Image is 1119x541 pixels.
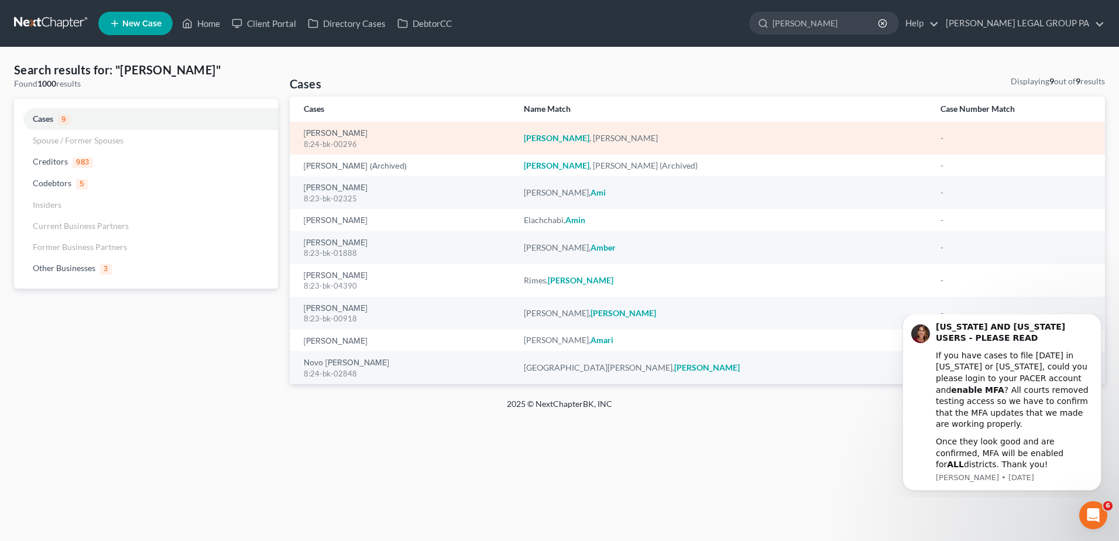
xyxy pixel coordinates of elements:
[33,263,95,273] span: Other Businesses
[14,108,278,130] a: Cases9
[290,76,321,92] h4: Cases
[51,7,208,156] div: Message content
[524,242,922,254] div: [PERSON_NAME],
[33,221,129,231] span: Current Business Partners
[304,313,505,324] div: 8:23-bk-00918
[76,179,88,190] span: 5
[940,187,1091,198] div: -
[14,173,278,194] a: Codebtors5
[290,97,514,122] th: Cases
[14,237,278,258] a: Former Business Partners
[548,275,613,285] em: [PERSON_NAME]
[302,13,392,34] a: Directory Cases
[524,133,589,143] em: [PERSON_NAME]
[1076,76,1080,86] strong: 9
[940,242,1091,254] div: -
[33,200,61,210] span: Insiders
[940,275,1091,286] div: -
[304,129,368,138] a: [PERSON_NAME]
[37,78,56,88] strong: 1000
[33,156,68,166] span: Creditors
[33,242,127,252] span: Former Business Partners
[1049,76,1054,86] strong: 9
[73,157,93,168] span: 983
[304,193,505,204] div: 8:23-bk-02325
[122,19,162,28] span: New Case
[304,368,505,379] div: 8:24-bk-02848
[524,362,922,374] div: [GEOGRAPHIC_DATA][PERSON_NAME],
[1079,501,1107,529] iframe: Intercom live chat
[514,97,931,122] th: Name Match
[304,359,389,367] a: Novo [PERSON_NAME]
[14,194,278,215] a: Insiders
[51,36,208,116] div: If you have cases to file [DATE] in [US_STATE] or [US_STATE], could you please login to your PACE...
[66,71,97,80] b: enable
[14,61,278,78] h4: Search results for: "[PERSON_NAME]"
[674,362,740,372] em: [PERSON_NAME]
[524,334,922,346] div: [PERSON_NAME],
[26,10,45,29] img: Profile image for Katie
[524,132,922,144] div: , [PERSON_NAME]
[304,162,407,170] a: [PERSON_NAME] (Archived)
[591,308,656,318] em: [PERSON_NAME]
[14,130,278,151] a: Spouse / Former Spouses
[524,160,922,172] div: , [PERSON_NAME] (Archived)
[62,145,79,155] b: ALL
[940,307,1091,319] div: -
[14,151,278,173] a: Creditors983
[940,160,1091,172] div: -
[940,13,1104,34] a: [PERSON_NAME] LEGAL GROUP PA
[304,139,505,150] div: 8:24-bk-00296
[773,12,880,34] input: Search by name...
[304,248,505,259] div: 8:23-bk-01888
[14,258,278,279] a: Other Businesses3
[304,337,368,345] a: [PERSON_NAME]
[591,335,613,345] em: Amari
[304,239,368,247] a: [PERSON_NAME]
[940,132,1091,144] div: -
[226,398,893,419] div: 2025 © NextChapterBK, INC
[885,314,1119,498] iframe: Intercom notifications message
[392,13,458,34] a: DebtorCC
[1011,76,1105,87] div: Displaying out of results
[304,272,368,280] a: [PERSON_NAME]
[304,304,368,313] a: [PERSON_NAME]
[14,78,278,90] div: Found results
[33,114,53,124] span: Cases
[33,135,123,145] span: Spouse / Former Spouses
[304,217,368,225] a: [PERSON_NAME]
[33,178,71,188] span: Codebtors
[176,13,226,34] a: Home
[226,13,302,34] a: Client Portal
[524,307,922,319] div: [PERSON_NAME],
[940,214,1091,226] div: -
[565,215,585,225] em: Amin
[100,264,112,275] span: 3
[591,187,606,197] em: Ami
[524,275,922,286] div: Rimes,
[304,184,368,192] a: [PERSON_NAME]
[591,242,616,252] em: Amber
[51,122,208,156] div: Once they look good and are confirmed, MFA will be enabled for districts. Thank you!
[304,280,505,292] div: 8:23-bk-04390
[51,158,208,169] p: Message from Katie, sent 4w ago
[900,13,939,34] a: Help
[524,214,922,226] div: Elachchabi,
[524,160,589,170] em: [PERSON_NAME]
[51,8,180,29] b: [US_STATE] AND [US_STATE] USERS - PLEASE READ
[1103,501,1113,511] span: 6
[100,71,119,80] b: MFA
[14,215,278,237] a: Current Business Partners
[524,187,922,198] div: [PERSON_NAME],
[58,115,70,125] span: 9
[931,97,1105,122] th: Case Number Match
